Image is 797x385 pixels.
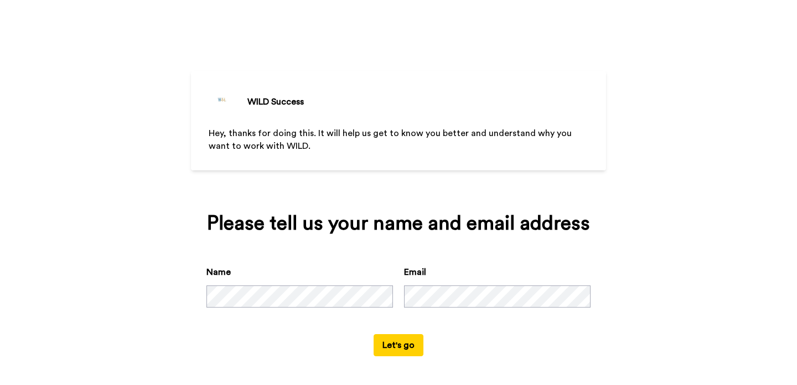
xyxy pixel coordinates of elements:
[209,129,574,150] span: Hey, thanks for doing this. It will help us get to know you better and understand why you want to...
[374,334,423,356] button: Let's go
[206,212,591,235] div: Please tell us your name and email address
[206,266,231,279] label: Name
[404,266,426,279] label: Email
[247,95,304,108] div: WILD Success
